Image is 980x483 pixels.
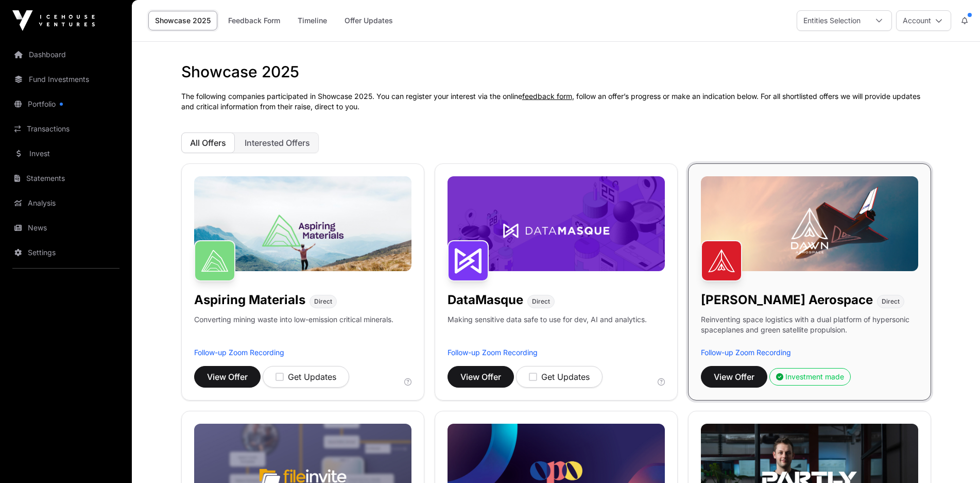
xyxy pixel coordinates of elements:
a: News [8,216,124,239]
button: Account [896,10,951,31]
span: View Offer [714,371,754,383]
h1: Showcase 2025 [181,62,931,81]
button: Get Updates [263,366,349,388]
img: DataMasque-Banner.jpg [448,176,665,271]
a: Statements [8,167,124,190]
button: Interested Offers [236,132,319,153]
p: Making sensitive data safe to use for dev, AI and analytics. [448,314,647,347]
a: Dashboard [8,43,124,66]
a: Analysis [8,192,124,214]
span: All Offers [190,138,226,148]
h1: DataMasque [448,292,523,308]
img: DataMasque [448,240,489,281]
a: Follow-up Zoom Recording [701,348,791,357]
h1: Aspiring Materials [194,292,305,308]
a: feedback form [522,92,572,101]
span: Direct [532,297,550,306]
a: Feedback Form [221,11,287,30]
p: The following companies participated in Showcase 2025. You can register your interest via the onl... [181,91,931,112]
img: Dawn-Banner.jpg [701,176,918,271]
div: Investment made [776,372,844,382]
div: Entities Selection [797,11,867,30]
img: Aspiring-Banner.jpg [194,176,411,271]
button: View Offer [701,366,767,388]
button: View Offer [448,366,514,388]
a: Transactions [8,118,124,140]
button: All Offers [181,132,235,153]
p: Converting mining waste into low-emission critical minerals. [194,314,393,347]
a: Fund Investments [8,68,124,91]
p: Reinventing space logistics with a dual platform of hypersonic spaceplanes and green satellite pr... [701,314,918,347]
button: View Offer [194,366,261,388]
iframe: Chat Widget [929,434,980,483]
a: Follow-up Zoom Recording [448,348,538,357]
a: Settings [8,241,124,264]
a: Invest [8,142,124,165]
a: Showcase 2025 [148,11,217,30]
img: Aspiring Materials [194,240,235,281]
div: Get Updates [529,371,590,383]
span: View Offer [460,371,501,383]
a: Portfolio [8,93,124,115]
img: Dawn Aerospace [701,240,742,281]
img: Icehouse Ventures Logo [12,10,95,31]
a: Follow-up Zoom Recording [194,348,284,357]
a: Offer Updates [338,11,400,30]
span: Direct [882,297,900,306]
span: Interested Offers [245,138,310,148]
button: Investment made [769,368,851,386]
span: View Offer [207,371,248,383]
div: Get Updates [276,371,336,383]
span: Direct [314,297,332,306]
h1: [PERSON_NAME] Aerospace [701,292,873,308]
a: Timeline [291,11,334,30]
button: Get Updates [516,366,603,388]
